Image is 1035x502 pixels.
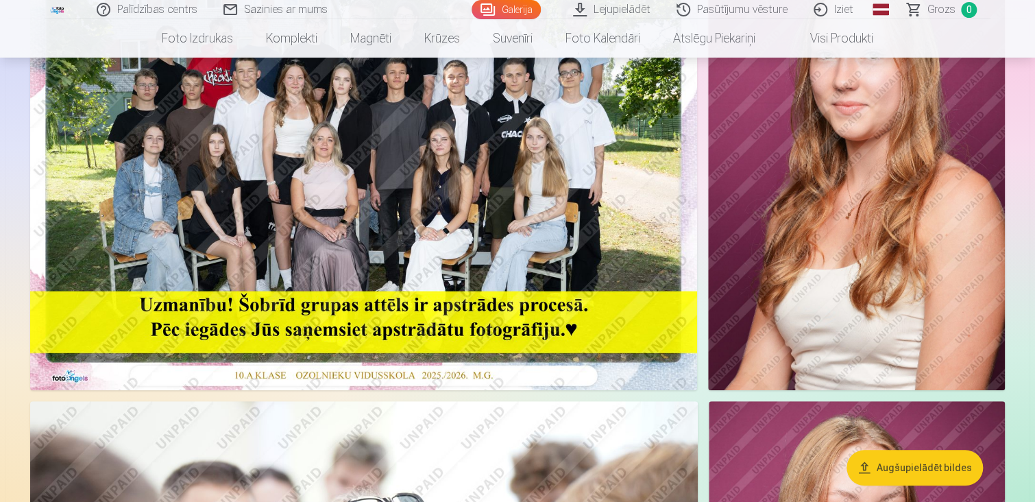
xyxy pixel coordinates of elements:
[334,19,408,58] a: Magnēti
[145,19,249,58] a: Foto izdrukas
[476,19,549,58] a: Suvenīri
[772,19,890,58] a: Visi produkti
[657,19,772,58] a: Atslēgu piekariņi
[549,19,657,58] a: Foto kalendāri
[961,2,977,18] span: 0
[249,19,334,58] a: Komplekti
[408,19,476,58] a: Krūzes
[50,5,65,14] img: /fa1
[847,450,983,486] button: Augšupielādēt bildes
[927,1,955,18] span: Grozs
